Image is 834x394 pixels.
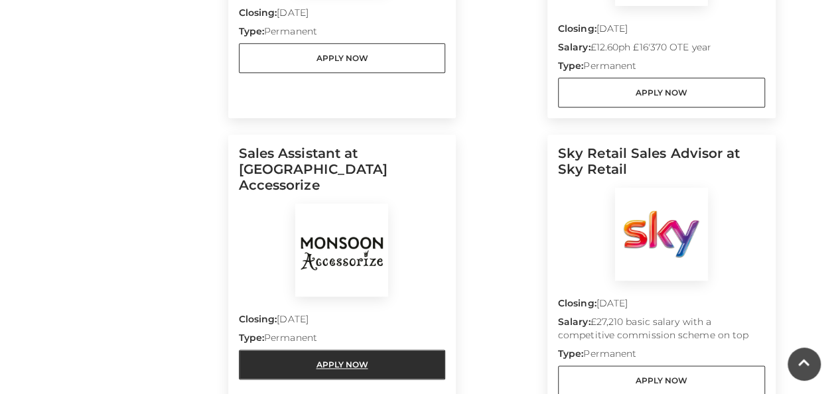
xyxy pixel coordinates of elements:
a: Apply Now [239,350,446,379]
strong: Type: [558,60,583,72]
strong: Closing: [239,7,277,19]
p: Permanent [558,59,765,78]
img: Monsoon [295,204,388,296]
strong: Type: [239,25,264,37]
p: [DATE] [239,312,446,331]
strong: Closing: [558,297,596,309]
img: Sky Retail [615,188,708,281]
p: Permanent [239,331,446,350]
strong: Closing: [239,313,277,325]
p: Permanent [558,347,765,365]
p: Permanent [239,25,446,43]
strong: Type: [239,332,264,344]
h5: Sky Retail Sales Advisor at Sky Retail [558,145,765,188]
strong: Salary: [558,41,591,53]
a: Apply Now [239,43,446,73]
p: [DATE] [239,6,446,25]
p: £27,210 basic salary with a competitive commission scheme on top [558,315,765,347]
strong: Type: [558,348,583,360]
strong: Salary: [558,316,591,328]
strong: Closing: [558,23,596,34]
p: £12.60ph £16'370 OTE year [558,40,765,59]
p: [DATE] [558,22,765,40]
p: [DATE] [558,296,765,315]
h5: Sales Assistant at [GEOGRAPHIC_DATA] Accessorize [239,145,446,204]
a: Apply Now [558,78,765,107]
